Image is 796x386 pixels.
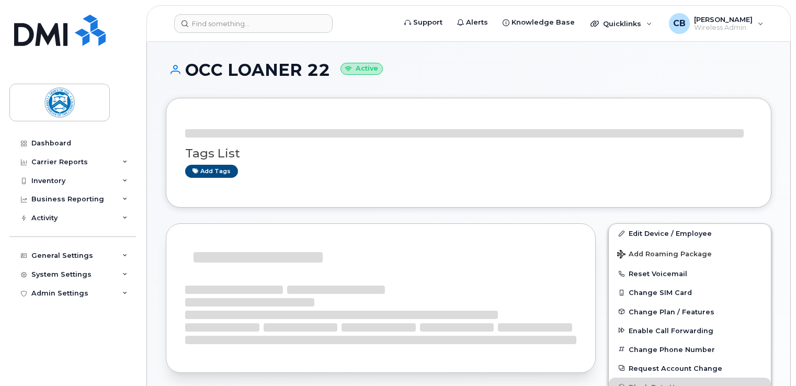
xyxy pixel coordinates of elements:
button: Request Account Change [609,359,771,378]
span: Enable Call Forwarding [629,326,713,334]
h1: OCC LOANER 22 [166,61,771,79]
a: Add tags [185,165,238,178]
span: Add Roaming Package [617,250,712,260]
span: Change Plan / Features [629,308,714,315]
h3: Tags List [185,147,752,160]
small: Active [340,63,383,75]
button: Add Roaming Package [609,243,771,264]
button: Change SIM Card [609,283,771,302]
button: Change Phone Number [609,340,771,359]
a: Edit Device / Employee [609,224,771,243]
button: Reset Voicemail [609,264,771,283]
button: Enable Call Forwarding [609,321,771,340]
button: Change Plan / Features [609,302,771,321]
